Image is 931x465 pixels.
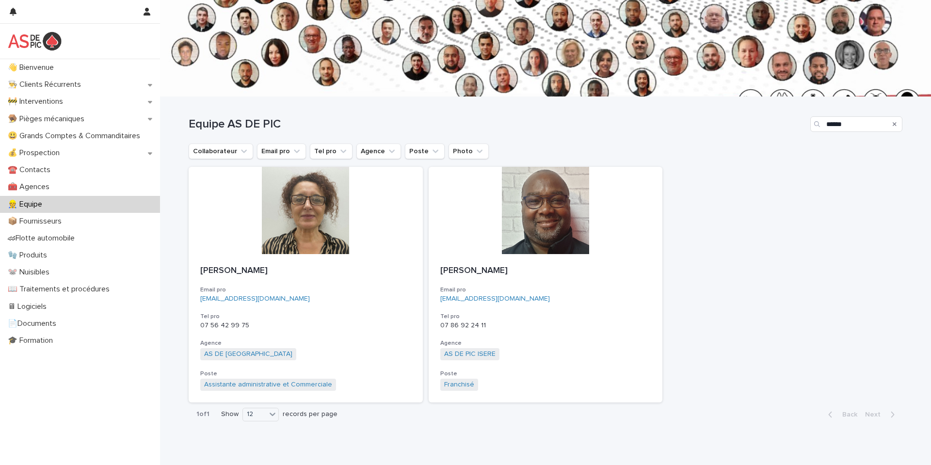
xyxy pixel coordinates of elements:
[4,80,89,89] p: 👨‍🍳 Clients Récurrents
[200,321,411,330] p: 07 56 42 99 75
[189,402,217,426] p: 1 of 1
[4,114,92,124] p: 🪤 Pièges mécaniques
[4,148,67,158] p: 💰 Prospection
[310,144,353,159] button: Tel pro
[4,217,69,226] p: 📦 Fournisseurs
[810,116,902,132] input: Search
[4,234,82,243] p: 🏎Flotte automobile
[204,350,292,358] a: AS DE [GEOGRAPHIC_DATA]
[4,200,50,209] p: 👷 Equipe
[440,321,651,330] p: 07 86 92 24 11
[440,313,651,321] h3: Tel pro
[200,266,411,276] p: [PERSON_NAME]
[4,131,148,141] p: 😃 Grands Comptes & Commanditaires
[440,339,651,347] h3: Agence
[204,381,332,389] a: Assistante administrative et Commerciale
[4,268,57,277] p: 🐭 Nuisibles
[836,411,857,418] span: Back
[444,381,474,389] a: Franchisé
[444,350,496,358] a: AS DE PIC ISERE
[356,144,401,159] button: Agence
[4,302,54,311] p: 🖥 Logiciels
[200,370,411,378] h3: Poste
[820,410,861,419] button: Back
[440,295,550,302] a: [EMAIL_ADDRESS][DOMAIN_NAME]
[4,336,61,345] p: 🎓 Formation
[429,167,662,402] a: [PERSON_NAME]Email pro[EMAIL_ADDRESS][DOMAIN_NAME]Tel pro07 86 92 24 11AgenceAS DE PIC ISERE Post...
[200,286,411,294] h3: Email pro
[405,144,445,159] button: Poste
[4,182,57,192] p: 🧰 Agences
[200,295,310,302] a: [EMAIL_ADDRESS][DOMAIN_NAME]
[4,97,71,106] p: 🚧 Interventions
[4,319,64,328] p: 📄Documents
[189,117,806,131] h1: Equipe AS DE PIC
[4,251,55,260] p: 🧤 Produits
[221,410,239,418] p: Show
[8,32,62,51] img: yKcqic14S0S6KrLdrqO6
[865,411,886,418] span: Next
[440,370,651,378] h3: Poste
[861,410,902,419] button: Next
[440,266,651,276] p: [PERSON_NAME]
[200,313,411,321] h3: Tel pro
[4,285,117,294] p: 📖 Traitements et procédures
[440,286,651,294] h3: Email pro
[200,339,411,347] h3: Agence
[449,144,489,159] button: Photo
[4,63,62,72] p: 👋 Bienvenue
[4,165,58,175] p: ☎️ Contacts
[243,409,266,419] div: 12
[189,167,422,402] a: [PERSON_NAME]Email pro[EMAIL_ADDRESS][DOMAIN_NAME]Tel pro07 56 42 99 75AgenceAS DE [GEOGRAPHIC_DA...
[283,410,337,418] p: records per page
[257,144,306,159] button: Email pro
[189,144,253,159] button: Collaborateur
